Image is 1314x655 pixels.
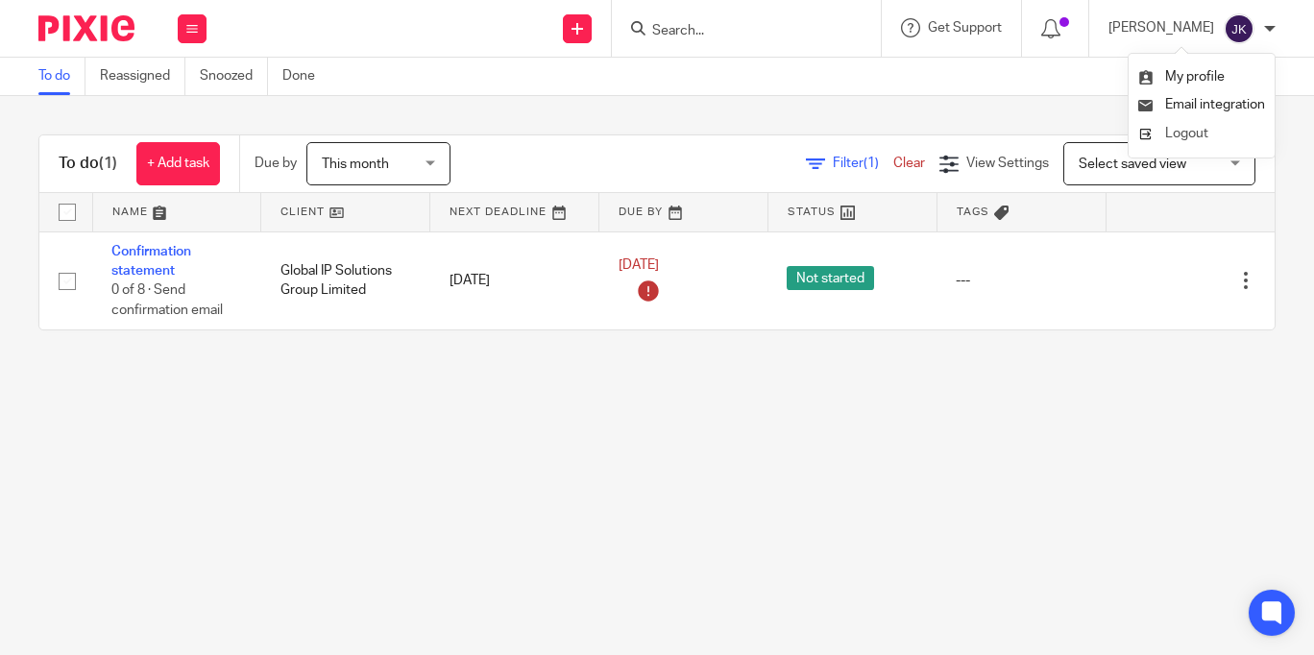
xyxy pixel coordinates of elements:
div: --- [956,271,1086,290]
a: Email integration [1138,98,1265,111]
a: + Add task [136,142,220,185]
span: 0 of 8 · Send confirmation email [111,283,223,317]
a: Done [282,58,329,95]
p: Due by [255,154,297,173]
span: (1) [99,156,117,171]
span: Tags [957,206,989,217]
span: [DATE] [619,258,659,272]
a: To do [38,58,85,95]
td: [DATE] [430,231,599,329]
span: Not started [787,266,874,290]
td: Global IP Solutions Group Limited [261,231,430,329]
p: [PERSON_NAME] [1108,18,1214,37]
img: svg%3E [1224,13,1254,44]
span: This month [322,158,389,171]
a: Confirmation statement [111,245,191,278]
a: Clear [893,157,925,170]
span: Email integration [1165,98,1265,111]
input: Search [650,23,823,40]
span: View Settings [966,157,1049,170]
a: Reassigned [100,58,185,95]
span: My profile [1165,70,1225,84]
span: Select saved view [1079,158,1186,171]
a: My profile [1138,70,1225,84]
span: (1) [864,157,879,170]
h1: To do [59,154,117,174]
span: Logout [1165,127,1208,140]
a: Logout [1138,120,1265,148]
img: Pixie [38,15,134,41]
span: Filter [833,157,893,170]
span: Get Support [928,21,1002,35]
a: Snoozed [200,58,268,95]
